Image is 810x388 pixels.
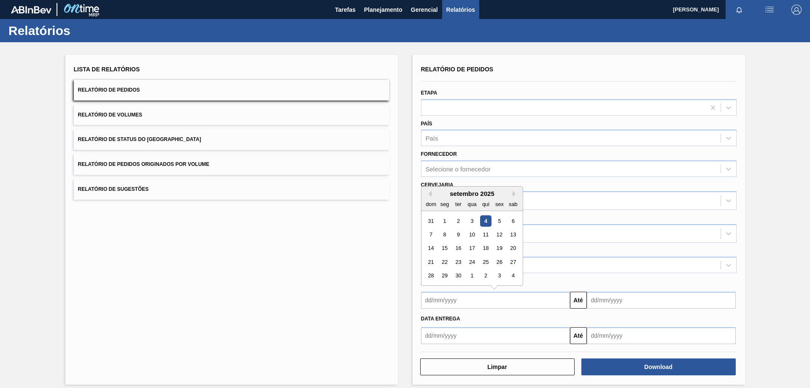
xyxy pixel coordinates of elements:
div: month 2025-09 [424,214,520,282]
img: Logout [791,5,802,15]
div: Choose quinta-feira, 11 de setembro de 2025 [480,229,491,240]
button: Next Month [513,191,518,197]
button: Até [570,327,587,344]
span: Relatório de Pedidos [78,87,140,93]
div: Choose quinta-feira, 18 de setembro de 2025 [480,243,491,254]
div: Selecione o fornecedor [426,166,491,173]
div: seg [439,198,450,210]
span: Relatório de Sugestões [78,186,149,192]
div: Choose sábado, 4 de outubro de 2025 [507,270,518,282]
button: Relatório de Status do [GEOGRAPHIC_DATA] [74,129,389,150]
button: Relatório de Pedidos [74,80,389,100]
span: Relatório de Volumes [78,112,142,118]
div: Choose domingo, 28 de setembro de 2025 [425,270,437,282]
div: sab [507,198,518,210]
button: Relatório de Pedidos Originados por Volume [74,154,389,175]
span: Gerencial [411,5,438,15]
div: Choose segunda-feira, 29 de setembro de 2025 [439,270,450,282]
label: Fornecedor [421,151,457,157]
div: ter [452,198,464,210]
input: dd/mm/yyyy [421,292,570,309]
div: dom [425,198,437,210]
input: dd/mm/yyyy [587,327,736,344]
span: Relatórios [446,5,475,15]
div: Choose sexta-feira, 12 de setembro de 2025 [494,229,505,240]
h1: Relatórios [8,26,158,35]
div: Choose sábado, 13 de setembro de 2025 [507,229,518,240]
div: Choose sábado, 6 de setembro de 2025 [507,215,518,227]
button: Relatório de Sugestões [74,179,389,200]
div: Choose terça-feira, 9 de setembro de 2025 [452,229,464,240]
label: Etapa [421,90,437,96]
div: Choose quarta-feira, 17 de setembro de 2025 [466,243,478,254]
div: Choose quarta-feira, 24 de setembro de 2025 [466,256,478,268]
span: Data entrega [421,316,460,322]
div: Choose quinta-feira, 25 de setembro de 2025 [480,256,491,268]
div: Choose sábado, 27 de setembro de 2025 [507,256,518,268]
div: Choose sexta-feira, 3 de outubro de 2025 [494,270,505,282]
div: Choose domingo, 21 de setembro de 2025 [425,256,437,268]
button: Limpar [420,358,575,375]
div: Choose sexta-feira, 19 de setembro de 2025 [494,243,505,254]
button: Notificações [726,4,753,16]
div: Choose terça-feira, 30 de setembro de 2025 [452,270,464,282]
div: Choose terça-feira, 2 de setembro de 2025 [452,215,464,227]
div: Choose quarta-feira, 3 de setembro de 2025 [466,215,478,227]
div: qua [466,198,478,210]
div: qui [480,198,491,210]
div: Choose domingo, 31 de agosto de 2025 [425,215,437,227]
div: Choose domingo, 14 de setembro de 2025 [425,243,437,254]
button: Até [570,292,587,309]
span: Planejamento [364,5,402,15]
span: Lista de Relatórios [74,66,140,73]
div: País [426,135,438,142]
div: sex [494,198,505,210]
button: Previous Month [426,191,432,197]
div: Choose sexta-feira, 26 de setembro de 2025 [494,256,505,268]
div: Choose segunda-feira, 22 de setembro de 2025 [439,256,450,268]
div: Choose segunda-feira, 8 de setembro de 2025 [439,229,450,240]
div: Choose quinta-feira, 2 de outubro de 2025 [480,270,491,282]
input: dd/mm/yyyy [421,327,570,344]
div: Choose terça-feira, 23 de setembro de 2025 [452,256,464,268]
span: Relatório de Pedidos Originados por Volume [78,161,210,167]
div: Choose sexta-feira, 5 de setembro de 2025 [494,215,505,227]
img: userActions [764,5,775,15]
div: Choose sábado, 20 de setembro de 2025 [507,243,518,254]
div: Choose quinta-feira, 4 de setembro de 2025 [480,215,491,227]
div: Choose segunda-feira, 1 de setembro de 2025 [439,215,450,227]
span: Relatório de Pedidos [421,66,494,73]
div: Choose segunda-feira, 15 de setembro de 2025 [439,243,450,254]
button: Download [581,358,736,375]
button: Relatório de Volumes [74,105,389,125]
span: Relatório de Status do [GEOGRAPHIC_DATA] [78,136,201,142]
span: Tarefas [335,5,356,15]
div: Choose quarta-feira, 1 de outubro de 2025 [466,270,478,282]
label: Cervejaria [421,182,454,188]
div: Choose quarta-feira, 10 de setembro de 2025 [466,229,478,240]
input: dd/mm/yyyy [587,292,736,309]
label: País [421,121,432,127]
img: TNhmsLtSVTkK8tSr43FrP2fwEKptu5GPRR3wAAAABJRU5ErkJggg== [11,6,51,14]
div: Choose domingo, 7 de setembro de 2025 [425,229,437,240]
div: Choose terça-feira, 16 de setembro de 2025 [452,243,464,254]
div: setembro 2025 [421,190,523,197]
